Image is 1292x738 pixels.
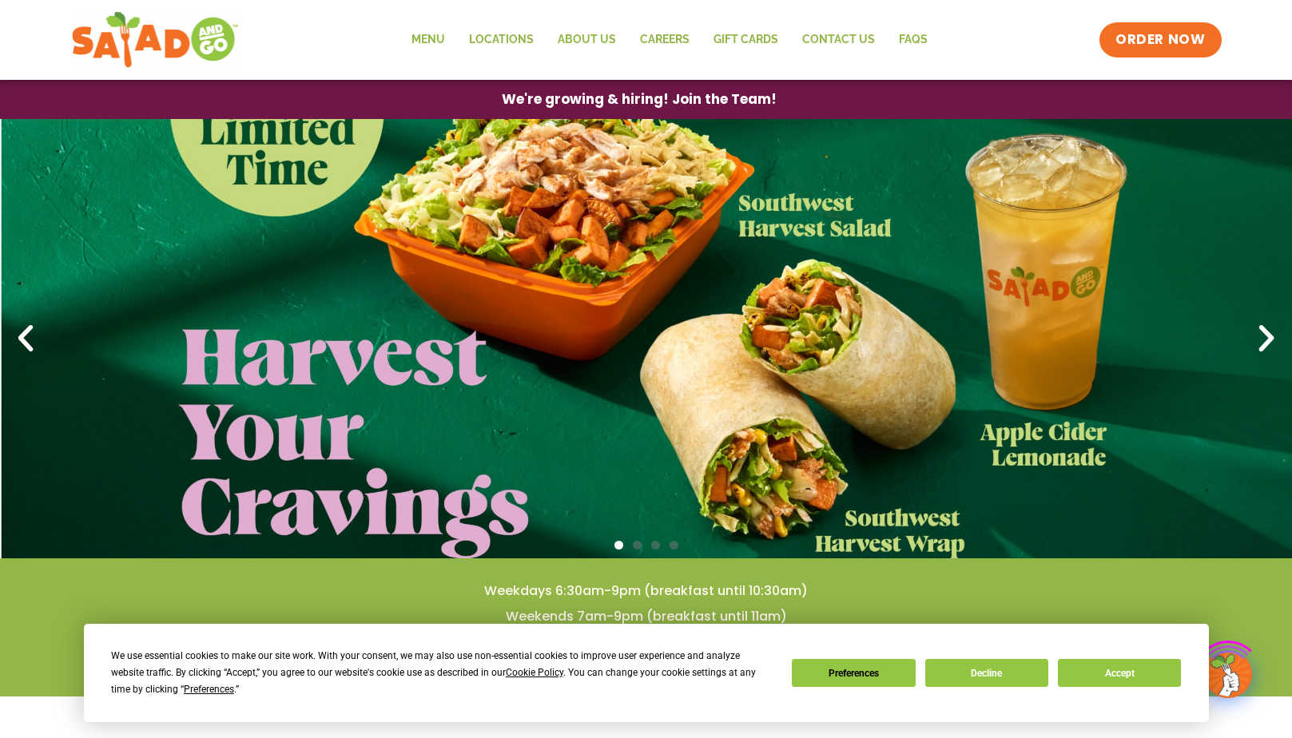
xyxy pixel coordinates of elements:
[628,22,702,58] a: Careers
[400,22,457,58] a: Menu
[702,22,790,58] a: GIFT CARDS
[1115,30,1205,50] span: ORDER NOW
[1249,321,1284,356] div: Next slide
[84,624,1209,722] div: Cookie Consent Prompt
[790,22,887,58] a: Contact Us
[111,648,773,698] div: We use essential cookies to make our site work. With your consent, we may also use non-essential ...
[546,22,628,58] a: About Us
[8,321,43,356] div: Previous slide
[925,659,1048,687] button: Decline
[502,93,777,106] span: We're growing & hiring! Join the Team!
[184,684,234,695] span: Preferences
[614,541,623,550] span: Go to slide 1
[457,22,546,58] a: Locations
[670,541,678,550] span: Go to slide 4
[478,81,801,118] a: We're growing & hiring! Join the Team!
[32,582,1260,600] h4: Weekdays 6:30am-9pm (breakfast until 10:30am)
[71,8,240,72] img: new-SAG-logo-768×292
[1099,22,1221,58] a: ORDER NOW
[887,22,940,58] a: FAQs
[651,541,660,550] span: Go to slide 3
[1058,659,1181,687] button: Accept
[792,659,915,687] button: Preferences
[633,541,642,550] span: Go to slide 2
[506,667,563,678] span: Cookie Policy
[32,608,1260,625] h4: Weekends 7am-9pm (breakfast until 11am)
[400,22,940,58] nav: Menu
